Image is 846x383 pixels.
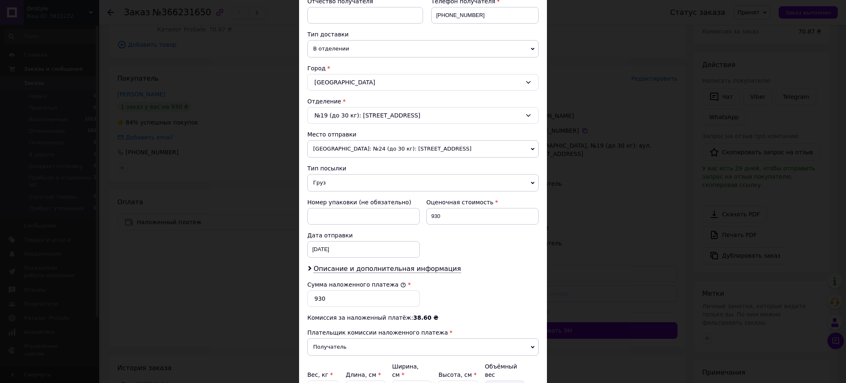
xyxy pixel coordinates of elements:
[307,329,448,336] span: Плательщик комиссии наложенного платежа
[307,314,539,322] div: Комиссия за наложенный платёж:
[307,371,333,378] label: Вес, кг
[307,131,356,138] span: Место отправки
[438,371,476,378] label: Высота, см
[307,231,420,239] div: Дата отправки
[307,174,539,191] span: Груз
[431,7,539,24] input: +380
[392,363,418,378] label: Ширина, см
[314,265,461,273] span: Описание и дополнительная информация
[307,74,539,91] div: [GEOGRAPHIC_DATA]
[307,31,349,38] span: Тип доставки
[307,338,539,356] span: Получатель
[307,198,420,206] div: Номер упаковки (не обязательно)
[307,107,539,124] div: №19 (до 30 кг): [STREET_ADDRESS]
[485,362,525,379] div: Объёмный вес
[307,40,539,57] span: В отделении
[307,64,539,72] div: Город
[346,371,381,378] label: Длина, см
[426,198,539,206] div: Оценочная стоимость
[307,140,539,158] span: [GEOGRAPHIC_DATA]: №24 (до 30 кг): [STREET_ADDRESS]
[307,281,406,288] label: Сумма наложенного платежа
[307,97,539,105] div: Отделение
[413,314,438,321] span: 38.60 ₴
[307,165,346,172] span: Тип посылки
